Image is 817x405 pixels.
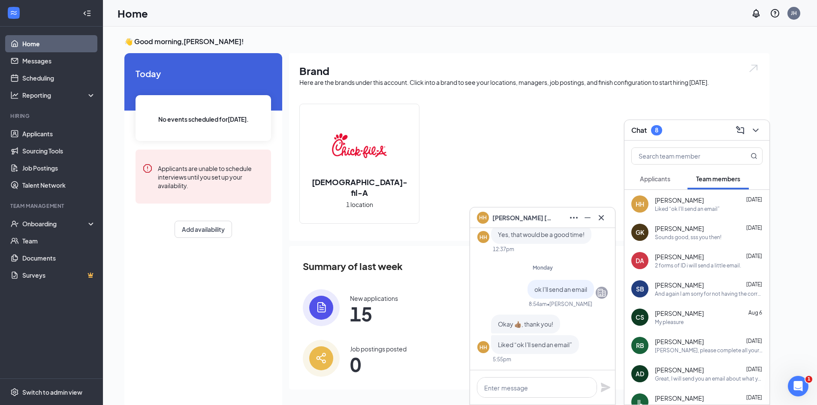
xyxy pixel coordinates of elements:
[492,213,552,222] span: [PERSON_NAME] [PERSON_NAME]
[22,35,96,52] a: Home
[10,112,94,120] div: Hiring
[332,118,387,173] img: Chick-fil-A
[749,123,763,137] button: ChevronDown
[22,159,96,177] a: Job Postings
[805,376,812,383] span: 1
[655,366,704,374] span: [PERSON_NAME]
[533,264,553,271] span: Monday
[746,394,762,401] span: [DATE]
[569,213,579,223] svg: Ellipses
[655,290,763,297] div: And again I am sorry for not having the correct information this morning
[733,123,747,137] button: ComposeMessage
[479,234,487,241] div: HH
[655,224,704,233] span: [PERSON_NAME]
[596,213,606,223] svg: Cross
[748,63,759,73] img: open.6027fd2a22e1237b5b06.svg
[493,246,514,253] div: 12:37pm
[735,125,745,135] svg: ComposeMessage
[770,8,780,18] svg: QuestionInfo
[22,91,96,99] div: Reporting
[22,52,96,69] a: Messages
[632,148,733,164] input: Search team member
[655,126,658,134] div: 8
[597,288,607,298] svg: Company
[118,6,148,21] h1: Home
[581,211,594,225] button: Minimize
[534,285,587,293] span: ok I'll send an email
[746,281,762,288] span: [DATE]
[346,200,373,209] span: 1 location
[746,253,762,259] span: [DATE]
[350,306,398,321] span: 15
[142,163,153,174] svg: Error
[10,202,94,210] div: Team Management
[746,225,762,231] span: [DATE]
[636,369,644,378] div: AD
[158,163,264,190] div: Applicants are unable to schedule interviews until you set up your availability.
[547,300,592,308] span: • [PERSON_NAME]
[493,356,511,363] div: 5:55pm
[22,232,96,249] a: Team
[696,175,740,183] span: Team members
[636,256,644,265] div: DA
[158,114,249,124] span: No events scheduled for [DATE] .
[600,382,611,393] svg: Plane
[83,9,91,18] svg: Collapse
[751,125,761,135] svg: ChevronDown
[655,394,704,402] span: [PERSON_NAME]
[22,267,96,284] a: SurveysCrown
[498,320,553,328] span: Okay 👍🏽, thank you!
[746,196,762,203] span: [DATE]
[636,341,644,350] div: RB
[136,67,271,80] span: Today
[350,294,398,303] div: New applications
[751,8,761,18] svg: Notifications
[655,205,720,213] div: Liked “ok I'll send an email”
[350,357,407,372] span: 0
[124,37,769,46] h3: 👋 Good morning, [PERSON_NAME] !
[655,318,684,326] div: My pleasure
[498,231,585,238] span: Yes, that would be a good time!
[655,234,721,241] div: Sounds good, sss you then!
[751,153,757,159] svg: MagnifyingGlass
[10,219,19,228] svg: UserCheck
[303,340,340,377] img: icon
[788,376,808,396] iframe: Intercom live chat
[567,211,581,225] button: Ellipses
[655,281,704,289] span: [PERSON_NAME]
[594,211,608,225] button: Cross
[655,347,763,354] div: [PERSON_NAME], please complete all your paperwork on Workstream so that we can get you in for onb...
[655,252,704,261] span: [PERSON_NAME]
[22,125,96,142] a: Applicants
[10,91,19,99] svg: Analysis
[22,177,96,194] a: Talent Network
[529,300,547,308] div: 8:54am
[303,259,403,274] span: Summary of last week
[9,9,18,17] svg: WorkstreamLogo
[303,289,340,326] img: icon
[22,142,96,159] a: Sourcing Tools
[10,388,19,396] svg: Settings
[791,9,797,17] div: JH
[636,313,644,321] div: CS
[22,249,96,267] a: Documents
[299,63,759,78] h1: Brand
[498,341,572,348] span: Liked “ok I'll send an email”
[636,285,644,293] div: SB
[746,338,762,344] span: [DATE]
[636,228,644,237] div: GK
[748,309,762,316] span: Aug 6
[350,345,407,353] div: Job postings posted
[655,262,741,269] div: 2 forms of ID i will send a little email.
[655,196,704,204] span: [PERSON_NAME]
[640,175,670,183] span: Applicants
[175,221,232,238] button: Add availability
[22,388,82,396] div: Switch to admin view
[22,219,88,228] div: Onboarding
[655,375,763,382] div: Great, I will send you an email about what you will need to bring.
[631,126,647,135] h3: Chat
[582,213,593,223] svg: Minimize
[746,366,762,372] span: [DATE]
[22,69,96,87] a: Scheduling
